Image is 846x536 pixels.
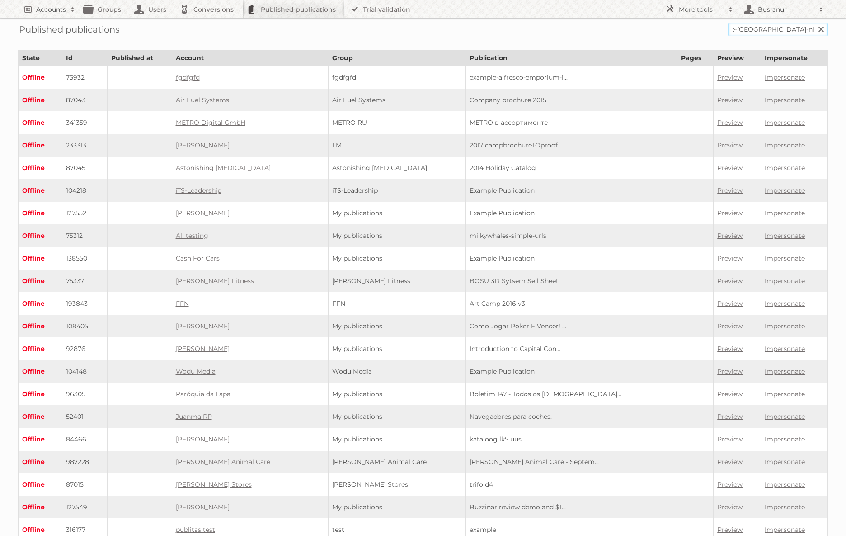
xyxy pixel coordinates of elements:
[717,367,743,375] a: Preview
[761,50,828,66] th: Impersonate
[466,270,677,292] td: BOSU 3D Sytsem Sell Sheet
[765,526,805,534] a: Impersonate
[717,232,743,240] a: Preview
[176,526,215,534] a: publitas test
[176,164,271,172] a: Astonishing [MEDICAL_DATA]
[717,458,743,466] a: Preview
[717,209,743,217] a: Preview
[328,247,466,270] td: My publications
[19,383,62,405] td: Offline
[717,503,743,511] a: Preview
[466,473,677,496] td: trifold4
[717,322,743,330] a: Preview
[328,50,466,66] th: Group
[717,73,743,81] a: Preview
[328,179,466,202] td: iTS-Leadership
[62,496,108,518] td: 127549
[19,496,62,518] td: Offline
[172,50,328,66] th: Account
[19,405,62,428] td: Offline
[466,428,677,451] td: kataloog lk5 uus
[328,292,466,315] td: FFN
[765,480,805,489] a: Impersonate
[765,390,805,398] a: Impersonate
[717,413,743,421] a: Preview
[466,202,677,224] td: Example Publication
[36,5,66,14] h2: Accounts
[328,337,466,360] td: My publications
[176,345,230,353] a: [PERSON_NAME]
[466,111,677,134] td: METRO в ассортименте
[19,247,62,270] td: Offline
[717,277,743,285] a: Preview
[466,247,677,270] td: Example Publication
[328,157,466,179] td: Astonishing [MEDICAL_DATA]
[765,277,805,285] a: Impersonate
[19,428,62,451] td: Offline
[765,254,805,262] a: Impersonate
[717,186,743,194] a: Preview
[19,315,62,337] td: Offline
[19,473,62,496] td: Offline
[19,270,62,292] td: Offline
[328,473,466,496] td: [PERSON_NAME] Stores
[19,360,62,383] td: Offline
[176,119,245,127] a: METRO Digital GmbH
[328,451,466,473] td: [PERSON_NAME] Animal Care
[62,66,108,89] td: 75932
[677,50,713,66] th: Pages
[717,480,743,489] a: Preview
[466,66,677,89] td: example-alfresco-emporium-i...
[62,405,108,428] td: 52401
[176,232,208,240] a: Ali testing
[62,337,108,360] td: 92876
[466,179,677,202] td: Example Publication
[765,367,805,375] a: Impersonate
[765,119,805,127] a: Impersonate
[62,134,108,157] td: 233313
[62,270,108,292] td: 75337
[466,383,677,405] td: Boletim 147 - Todos os [DEMOGRAPHIC_DATA]...
[328,134,466,157] td: LM
[176,435,230,443] a: [PERSON_NAME]
[466,405,677,428] td: Navegadores para coches.
[717,96,743,104] a: Preview
[765,345,805,353] a: Impersonate
[717,254,743,262] a: Preview
[176,367,216,375] a: Wodu Media
[19,179,62,202] td: Offline
[765,435,805,443] a: Impersonate
[62,383,108,405] td: 96305
[62,473,108,496] td: 87015
[466,360,677,383] td: Example Publication
[765,299,805,308] a: Impersonate
[176,73,200,81] a: fgdfgfd
[765,503,805,511] a: Impersonate
[466,315,677,337] td: Como Jogar Poker E Vencer! ...
[62,50,108,66] th: Id
[328,405,466,428] td: My publications
[176,458,270,466] a: [PERSON_NAME] Animal Care
[19,111,62,134] td: Offline
[19,292,62,315] td: Offline
[328,428,466,451] td: My publications
[466,89,677,111] td: Company brochure 2015
[62,111,108,134] td: 341359
[62,157,108,179] td: 87045
[19,66,62,89] td: Offline
[19,224,62,247] td: Offline
[62,202,108,224] td: 127552
[19,451,62,473] td: Offline
[176,254,220,262] a: Cash For Cars
[19,157,62,179] td: Offline
[62,224,108,247] td: 75312
[328,224,466,247] td: My publications
[765,232,805,240] a: Impersonate
[176,277,254,285] a: [PERSON_NAME] Fitness
[107,50,172,66] th: Published at
[62,247,108,270] td: 138550
[62,451,108,473] td: 987228
[62,292,108,315] td: 193843
[328,202,466,224] td: My publications
[176,480,252,489] a: [PERSON_NAME] Stores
